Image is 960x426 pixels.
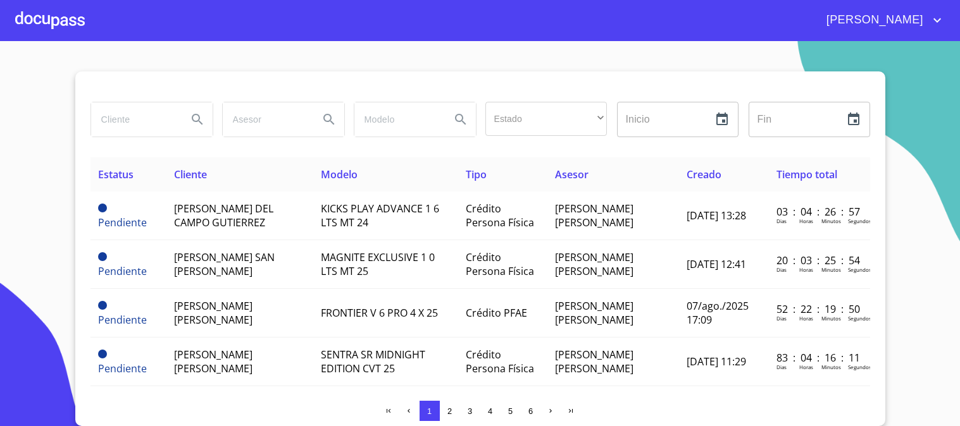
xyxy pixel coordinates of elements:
[468,406,472,416] span: 3
[776,315,787,322] p: Dias
[776,363,787,370] p: Dias
[817,10,930,30] span: [PERSON_NAME]
[98,167,134,181] span: Estatus
[223,102,309,137] input: search
[98,362,147,375] span: Pendiente
[466,167,487,181] span: Tipo
[98,204,107,212] span: Pendiente
[555,167,589,181] span: Asesor
[821,315,841,322] p: Minutos
[321,202,439,229] span: KICKS PLAY ADVANCE 1 6 LTS MT 24
[687,209,746,222] span: [DATE] 13:28
[555,348,633,375] span: [PERSON_NAME] [PERSON_NAME]
[91,102,177,137] input: search
[817,10,945,30] button: account of current user
[687,299,749,327] span: 07/ago./2025 17:09
[848,266,871,273] p: Segundos
[354,102,440,137] input: search
[776,253,862,267] p: 20 : 03 : 25 : 54
[848,363,871,370] p: Segundos
[427,406,432,416] span: 1
[98,313,147,327] span: Pendiente
[447,406,452,416] span: 2
[98,264,147,278] span: Pendiente
[799,315,813,322] p: Horas
[776,205,862,219] p: 03 : 04 : 26 : 57
[98,350,107,358] span: Pendiente
[776,167,837,181] span: Tiempo total
[848,315,871,322] p: Segundos
[555,299,633,327] span: [PERSON_NAME] [PERSON_NAME]
[488,406,492,416] span: 4
[98,252,107,261] span: Pendiente
[321,306,438,320] span: FRONTIER V 6 PRO 4 X 25
[555,250,633,278] span: [PERSON_NAME] [PERSON_NAME]
[321,167,358,181] span: Modelo
[174,250,275,278] span: [PERSON_NAME] SAN [PERSON_NAME]
[485,102,607,136] div: ​
[799,266,813,273] p: Horas
[460,401,480,421] button: 3
[687,167,721,181] span: Creado
[776,302,862,316] p: 52 : 22 : 19 : 50
[174,348,252,375] span: [PERSON_NAME] [PERSON_NAME]
[440,401,460,421] button: 2
[528,406,533,416] span: 6
[314,104,344,135] button: Search
[420,401,440,421] button: 1
[799,363,813,370] p: Horas
[799,217,813,224] p: Horas
[821,266,841,273] p: Minutos
[174,167,207,181] span: Cliente
[776,266,787,273] p: Dias
[776,351,862,365] p: 83 : 04 : 16 : 11
[174,202,273,229] span: [PERSON_NAME] DEL CAMPO GUTIERREZ
[174,299,252,327] span: [PERSON_NAME] [PERSON_NAME]
[466,202,534,229] span: Crédito Persona Física
[687,355,746,368] span: [DATE] 11:29
[466,250,534,278] span: Crédito Persona Física
[466,306,527,320] span: Crédito PFAE
[776,217,787,224] p: Dias
[821,217,841,224] p: Minutos
[821,363,841,370] p: Minutos
[321,250,435,278] span: MAGNITE EXCLUSIVE 1 0 LTS MT 25
[508,406,513,416] span: 5
[182,104,213,135] button: Search
[687,257,746,271] span: [DATE] 12:41
[501,401,521,421] button: 5
[98,216,147,229] span: Pendiente
[480,401,501,421] button: 4
[521,401,541,421] button: 6
[98,301,107,310] span: Pendiente
[321,348,425,375] span: SENTRA SR MIDNIGHT EDITION CVT 25
[466,348,534,375] span: Crédito Persona Física
[555,202,633,229] span: [PERSON_NAME] [PERSON_NAME]
[848,217,871,224] p: Segundos
[446,104,476,135] button: Search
